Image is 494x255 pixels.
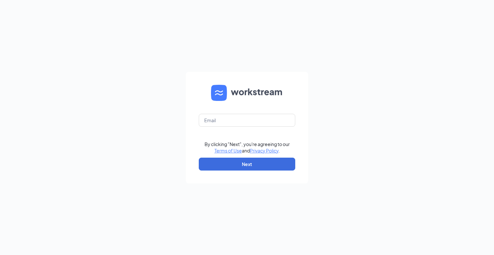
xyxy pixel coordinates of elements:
input: Email [199,114,295,127]
img: WS logo and Workstream text [211,85,283,101]
a: Privacy Policy [250,148,279,153]
div: By clicking "Next", you're agreeing to our and . [205,141,290,154]
a: Terms of Use [215,148,242,153]
button: Next [199,158,295,171]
